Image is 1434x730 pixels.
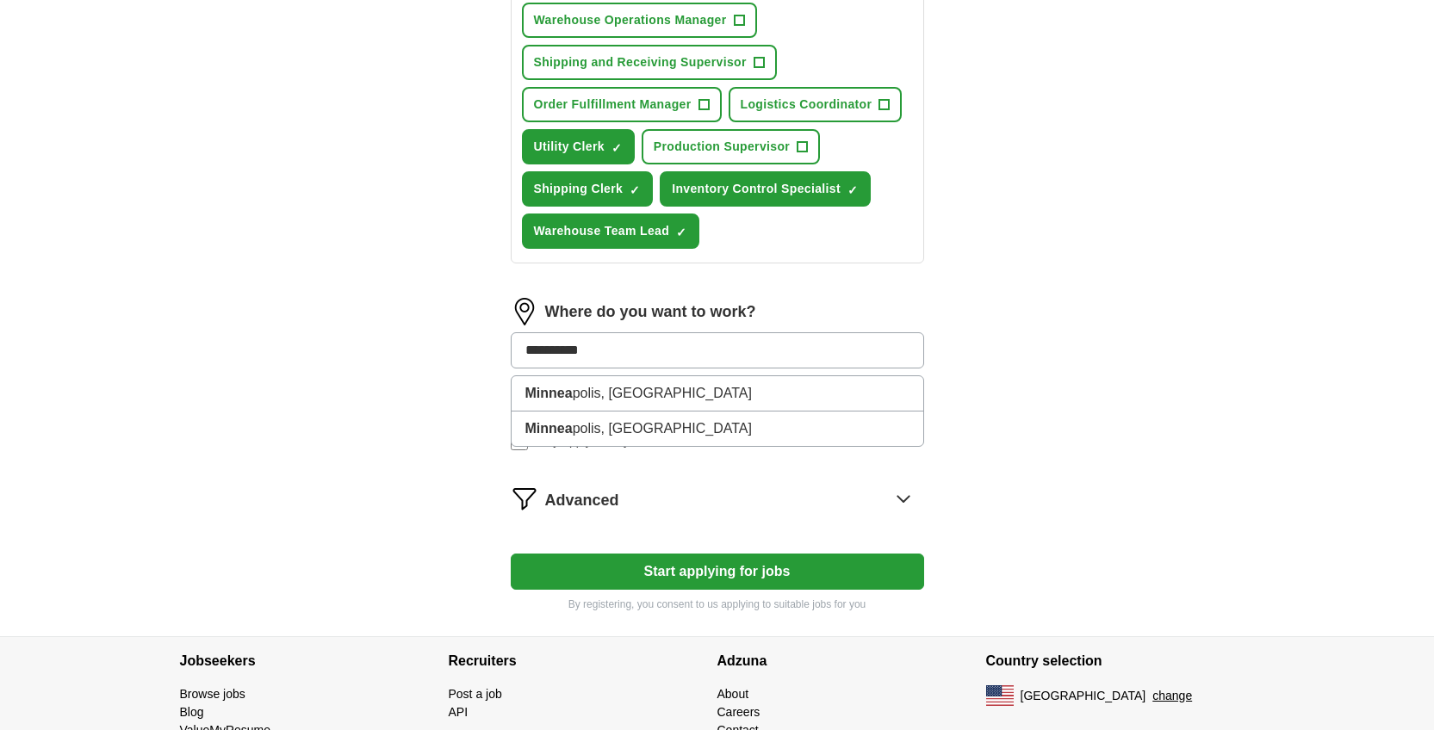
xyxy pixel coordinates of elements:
img: location.png [511,298,538,325]
span: Inventory Control Specialist [672,180,841,198]
button: Inventory Control Specialist✓ [660,171,871,207]
span: ✓ [611,141,622,155]
span: Warehouse Team Lead [534,222,670,240]
a: Browse jobs [180,687,245,701]
span: Shipping Clerk [534,180,624,198]
span: Shipping and Receiving Supervisor [534,53,747,71]
strong: Minnea [525,421,573,436]
span: [GEOGRAPHIC_DATA] [1021,687,1146,705]
span: Production Supervisor [654,138,790,156]
a: Careers [717,705,760,719]
img: filter [511,485,538,512]
span: ✓ [676,226,686,239]
p: By registering, you consent to us applying to suitable jobs for you [511,597,924,612]
button: change [1152,687,1192,705]
label: Where do you want to work? [545,300,756,324]
h4: Country selection [986,637,1255,685]
span: Utility Clerk [534,138,605,156]
a: Post a job [449,687,502,701]
span: ✓ [630,183,640,197]
span: Logistics Coordinator [741,96,872,114]
button: Order Fulfillment Manager [522,87,722,122]
li: polis, [GEOGRAPHIC_DATA] [512,376,923,411]
span: Warehouse Operations Manager [534,11,727,29]
button: Production Supervisor [642,129,820,164]
button: Logistics Coordinator [729,87,903,122]
button: Utility Clerk✓ [522,129,635,164]
span: ✓ [847,183,858,197]
a: About [717,687,749,701]
button: Warehouse Operations Manager [522,3,757,38]
a: Blog [180,705,204,719]
span: Order Fulfillment Manager [534,96,692,114]
button: Start applying for jobs [511,554,924,590]
a: API [449,705,469,719]
li: polis, [GEOGRAPHIC_DATA] [512,411,923,446]
button: Shipping Clerk✓ [522,171,654,207]
span: Advanced [545,489,619,512]
button: Warehouse Team Lead✓ [522,213,700,249]
button: Shipping and Receiving Supervisor [522,45,777,80]
img: US flag [986,685,1014,706]
strong: Minnea [525,386,573,400]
